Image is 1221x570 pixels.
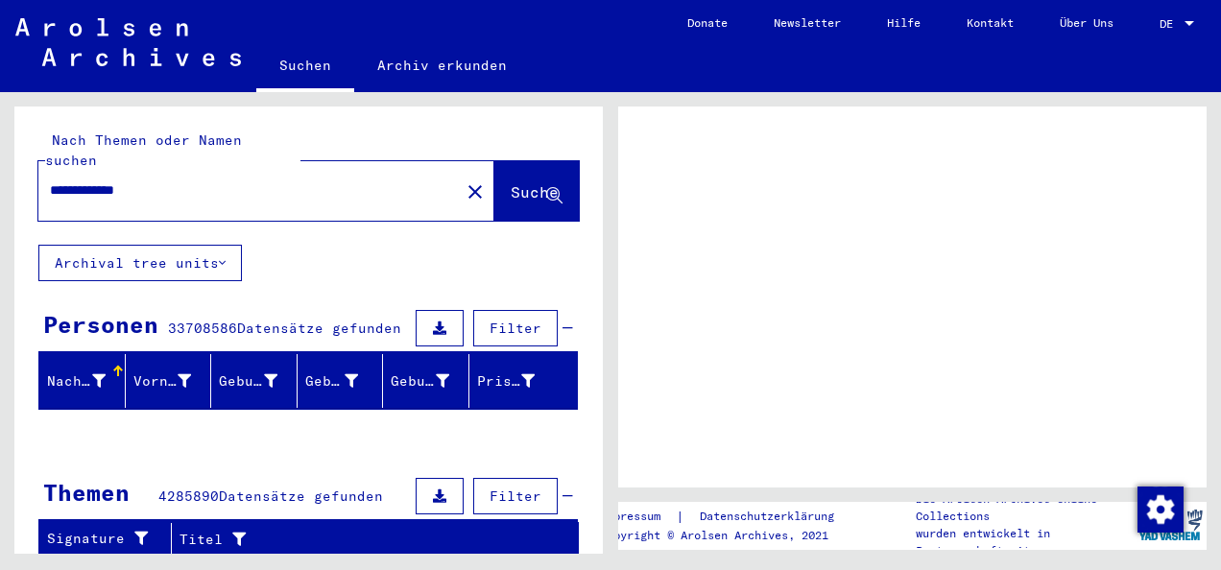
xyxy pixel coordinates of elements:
[490,487,541,505] span: Filter
[133,366,216,396] div: Vorname
[180,524,560,555] div: Titel
[168,320,237,337] span: 33708586
[237,320,401,337] span: Datensätze gefunden
[47,524,176,555] div: Signature
[477,371,536,392] div: Prisoner #
[219,366,301,396] div: Geburtsname
[133,371,192,392] div: Vorname
[1137,487,1184,533] img: Zustimmung ändern
[219,371,277,392] div: Geburtsname
[126,354,212,408] mat-header-cell: Vorname
[43,475,130,510] div: Themen
[47,529,156,549] div: Signature
[1137,486,1183,532] div: Zustimmung ändern
[45,131,242,169] mat-label: Nach Themen oder Namen suchen
[383,354,469,408] mat-header-cell: Geburtsdatum
[39,354,126,408] mat-header-cell: Nachname
[391,371,449,392] div: Geburtsdatum
[473,478,558,514] button: Filter
[511,182,559,202] span: Suche
[256,42,354,92] a: Suchen
[494,161,579,221] button: Suche
[456,172,494,210] button: Clear
[916,525,1133,559] p: wurden entwickelt in Partnerschaft mit
[354,42,530,88] a: Archiv erkunden
[47,371,106,392] div: Nachname
[298,354,384,408] mat-header-cell: Geburt‏
[38,245,242,281] button: Archival tree units
[305,371,359,392] div: Geburt‏
[477,366,560,396] div: Prisoner #
[47,366,130,396] div: Nachname
[158,487,219,505] span: 4285890
[600,527,857,544] p: Copyright © Arolsen Archives, 2021
[43,307,158,342] div: Personen
[1160,17,1181,31] span: DE
[464,180,487,203] mat-icon: close
[684,507,857,527] a: Datenschutzerklärung
[180,530,540,550] div: Titel
[15,18,241,66] img: Arolsen_neg.svg
[305,366,383,396] div: Geburt‏
[600,507,676,527] a: Impressum
[469,354,578,408] mat-header-cell: Prisoner #
[600,507,857,527] div: |
[211,354,298,408] mat-header-cell: Geburtsname
[391,366,473,396] div: Geburtsdatum
[473,310,558,346] button: Filter
[1135,501,1207,549] img: yv_logo.png
[490,320,541,337] span: Filter
[219,487,383,505] span: Datensätze gefunden
[916,490,1133,525] p: Die Arolsen Archives Online-Collections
